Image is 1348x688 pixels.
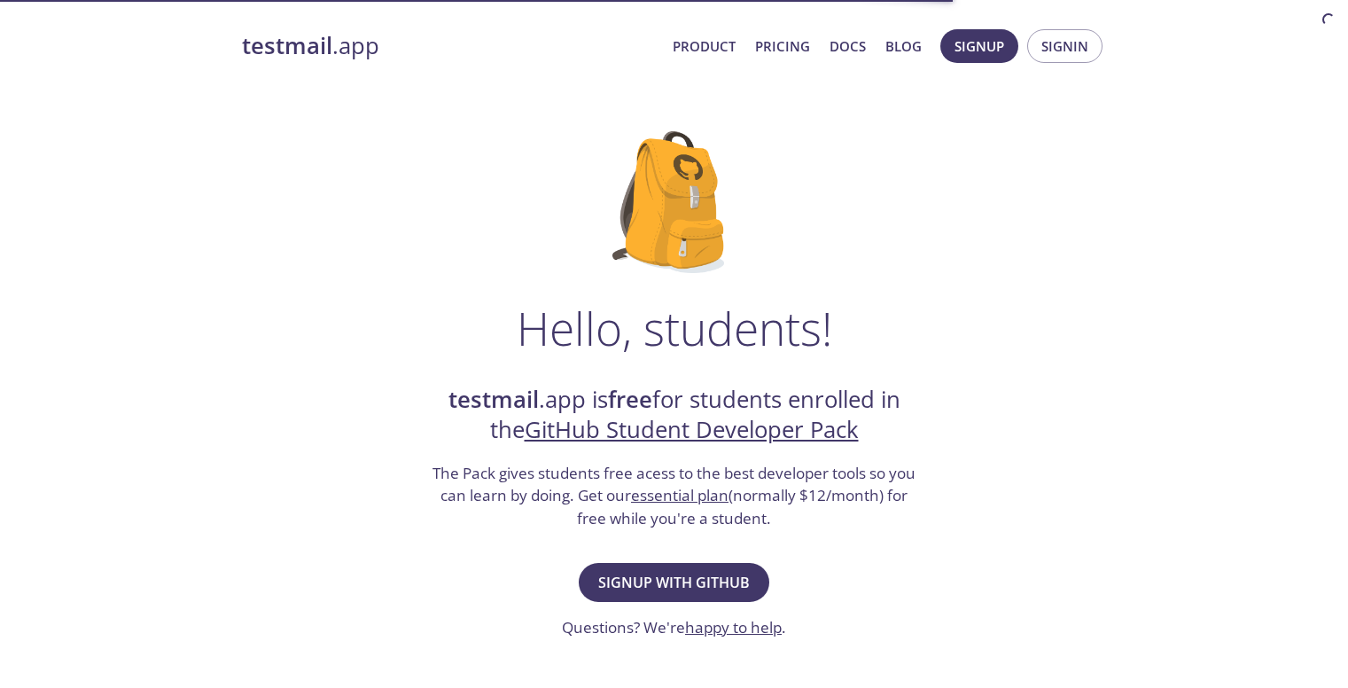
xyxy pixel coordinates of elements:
[242,31,658,61] a: testmail.app
[685,617,782,637] a: happy to help
[525,414,859,445] a: GitHub Student Developer Pack
[1027,29,1103,63] button: Signin
[830,35,866,58] a: Docs
[940,29,1018,63] button: Signup
[579,563,769,602] button: Signup with GitHub
[242,30,332,61] strong: testmail
[631,485,729,505] a: essential plan
[755,35,810,58] a: Pricing
[517,301,832,355] h1: Hello, students!
[673,35,736,58] a: Product
[448,384,539,415] strong: testmail
[431,385,918,446] h2: .app is for students enrolled in the
[431,462,918,530] h3: The Pack gives students free acess to the best developer tools so you can learn by doing. Get our...
[612,131,736,273] img: github-student-backpack.png
[885,35,922,58] a: Blog
[608,384,652,415] strong: free
[1041,35,1088,58] span: Signin
[955,35,1004,58] span: Signup
[598,570,750,595] span: Signup with GitHub
[562,616,786,639] h3: Questions? We're .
